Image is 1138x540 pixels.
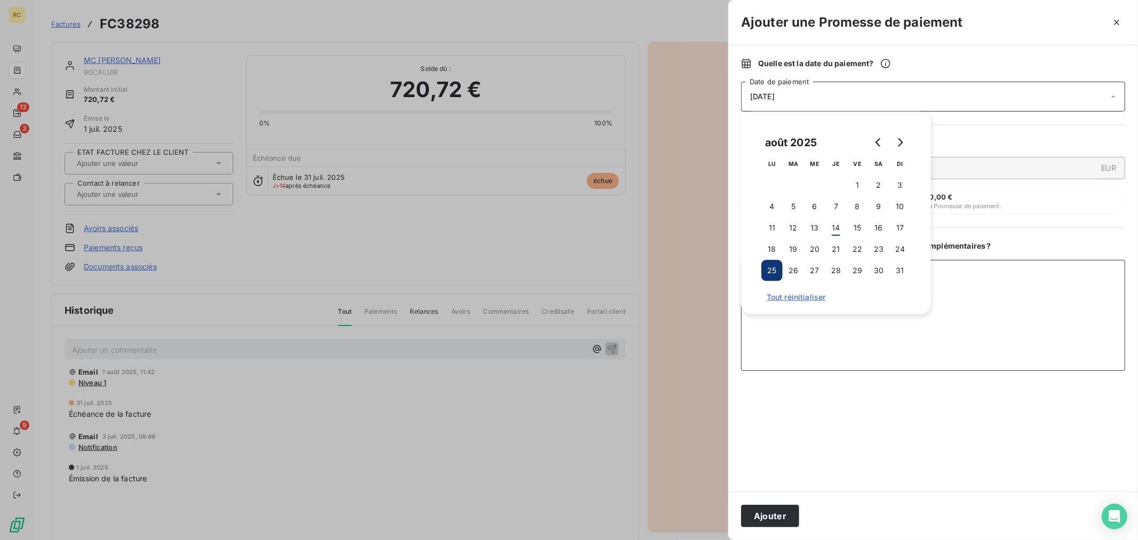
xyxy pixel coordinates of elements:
button: 26 [783,260,804,281]
button: 24 [889,239,911,260]
button: 23 [868,239,889,260]
th: mardi [783,153,804,174]
button: 17 [889,217,911,239]
button: 18 [761,239,783,260]
button: 16 [868,217,889,239]
div: Open Intercom Messenger [1102,504,1127,529]
th: samedi [868,153,889,174]
div: août 2025 [761,134,821,151]
button: 6 [804,196,825,217]
h3: Ajouter une Promesse de paiement [741,13,963,32]
button: 31 [889,260,911,281]
button: 3 [889,174,911,196]
button: 11 [761,217,783,239]
span: [DATE] [750,92,775,101]
button: 5 [783,196,804,217]
button: 27 [804,260,825,281]
button: 2 [868,174,889,196]
button: 13 [804,217,825,239]
span: Quelle est la date du paiement ? [758,58,891,69]
span: 0,00 € [929,193,953,201]
button: Go to previous month [868,132,889,153]
button: 19 [783,239,804,260]
th: lundi [761,153,783,174]
button: 12 [783,217,804,239]
button: 7 [825,196,847,217]
button: Ajouter [741,505,799,527]
button: 1 [847,174,868,196]
span: Tout réinitialiser [767,293,905,301]
button: 22 [847,239,868,260]
button: 10 [889,196,911,217]
button: 9 [868,196,889,217]
button: 21 [825,239,847,260]
th: vendredi [847,153,868,174]
button: Go to next month [889,132,911,153]
button: 8 [847,196,868,217]
th: mercredi [804,153,825,174]
th: jeudi [825,153,847,174]
th: dimanche [889,153,911,174]
button: 30 [868,260,889,281]
button: 4 [761,196,783,217]
button: 20 [804,239,825,260]
button: 14 [825,217,847,239]
button: 15 [847,217,868,239]
button: 25 [761,260,783,281]
button: 29 [847,260,868,281]
button: 28 [825,260,847,281]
